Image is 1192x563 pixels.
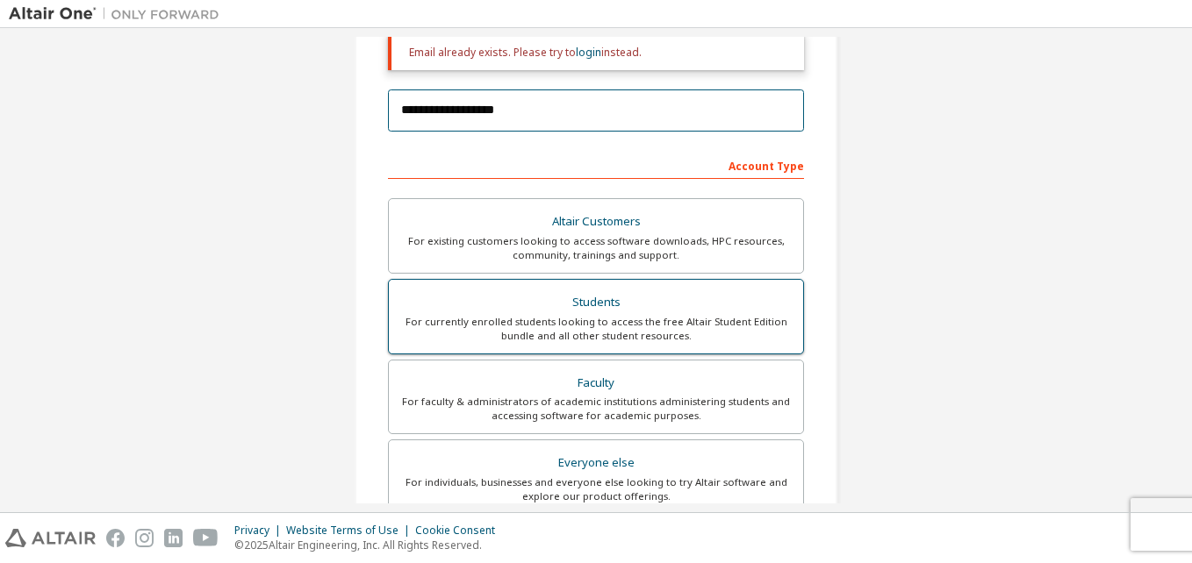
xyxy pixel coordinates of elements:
div: Account Type [388,151,804,179]
img: altair_logo.svg [5,529,96,547]
div: For existing customers looking to access software downloads, HPC resources, community, trainings ... [399,234,793,262]
div: For faculty & administrators of academic institutions administering students and accessing softwa... [399,395,793,423]
div: Faculty [399,371,793,396]
img: instagram.svg [135,529,154,547]
a: login [576,45,601,60]
div: Website Terms of Use [286,524,415,538]
p: © 2025 Altair Engineering, Inc. All Rights Reserved. [234,538,506,552]
div: Privacy [234,524,286,538]
div: Altair Customers [399,210,793,234]
div: Cookie Consent [415,524,506,538]
div: Email already exists. Please try to instead. [409,46,790,60]
img: facebook.svg [106,529,125,547]
img: youtube.svg [193,529,219,547]
img: linkedin.svg [164,529,183,547]
div: Everyone else [399,451,793,475]
img: Altair One [9,5,228,23]
div: For currently enrolled students looking to access the free Altair Student Edition bundle and all ... [399,315,793,343]
div: Students [399,290,793,315]
div: For individuals, businesses and everyone else looking to try Altair software and explore our prod... [399,475,793,503]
